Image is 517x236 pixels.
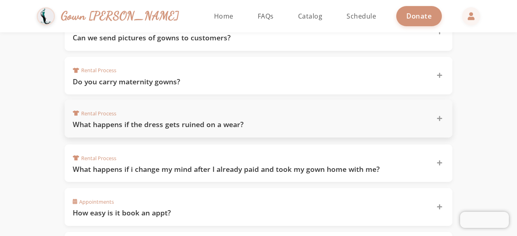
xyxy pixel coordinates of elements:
h3: What happens if the dress gets ruined on a wear? [73,119,427,129]
iframe: Chatra live chat [460,212,509,228]
a: Gown [PERSON_NAME] [37,5,187,27]
span: Donate [406,11,432,21]
span: Schedule [347,12,376,21]
span: Rental Process [73,155,116,162]
h3: What happens if i change my mind after I already paid and took my gown home with me? [73,164,427,174]
span: Gown [PERSON_NAME] [61,7,179,25]
span: Home [214,12,233,21]
span: Catalog [298,12,323,21]
h3: Do you carry maternity gowns? [73,77,427,87]
img: Gown Gmach Logo [37,7,55,25]
span: Appointments [73,198,114,206]
a: Donate [396,6,442,26]
span: Rental Process [73,110,116,117]
h3: Can we send pictures of gowns to customers? [73,33,427,43]
span: Rental Process [73,67,116,74]
span: FAQs [258,12,274,21]
h3: How easy is it book an appt? [73,208,427,218]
